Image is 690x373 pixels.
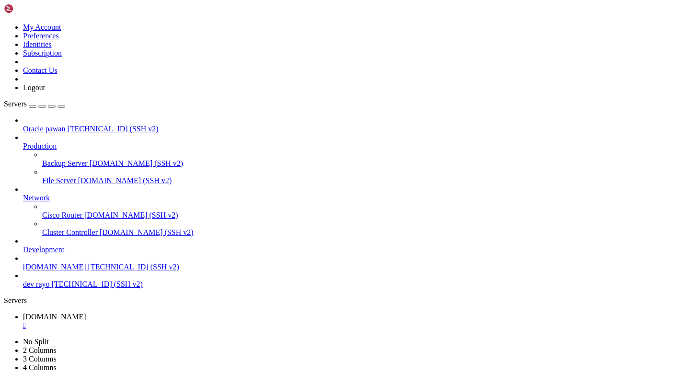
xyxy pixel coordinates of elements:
[23,254,686,271] li: [DOMAIN_NAME] [TECHNICAL_ID] (SSH v2)
[42,211,686,220] a: Cisco Router [DOMAIN_NAME] (SSH v2)
[23,142,57,150] span: Production
[23,363,57,372] a: 4 Columns
[4,36,564,44] x-row: * Support: [URL][DOMAIN_NAME]
[4,179,564,187] x-row: 77 updates can be applied immediately.
[23,321,686,330] a: 
[23,40,52,48] a: Identities
[4,92,564,100] x-row: Swap usage: 0%
[100,228,194,236] span: [DOMAIN_NAME] (SSH v2)
[4,107,564,116] x-row: => There are 2 zombie processes.
[84,211,178,219] span: [DOMAIN_NAME] (SSH v2)
[4,83,564,92] x-row: Memory usage: 24% IPv4 address for eth0: [TECHNICAL_ID]
[4,68,564,76] x-row: System load: 0.24 Processes: 300
[4,163,564,172] x-row: Expanded Security Maintenance for Applications is not enabled.
[23,263,86,271] span: [DOMAIN_NAME]
[23,245,64,254] span: Development
[23,32,59,40] a: Preferences
[23,245,686,254] a: Development
[4,131,564,140] x-row: just raised the bar for easy, resilient and secure K8s cluster deployment.
[23,313,686,330] a: App.rayo.work
[23,49,62,57] a: Subscription
[23,194,686,202] a: Network
[42,176,686,185] a: File Server [DOMAIN_NAME] (SSH v2)
[88,263,179,271] span: [TECHNICAL_ID] (SSH v2)
[4,187,564,195] x-row: 5 of these updates are standard security updates.
[23,185,686,237] li: Network
[4,52,564,60] x-row: System information as of [DATE]
[4,100,27,108] span: Servers
[23,346,57,354] a: 2 Columns
[4,259,65,267] span: ubuntu@prod-rayo
[67,125,158,133] span: [TECHNICAL_ID] (SSH v2)
[23,280,50,288] span: dev rayo
[4,76,564,84] x-row: Usage of /: 39.8% of 28.02GB Users logged in: 0
[42,168,686,185] li: File Server [DOMAIN_NAME] (SSH v2)
[23,116,686,133] li: Oracle pawan [TECHNICAL_ID] (SSH v2)
[42,211,82,219] span: Cisco Router
[4,147,564,155] x-row: [URL][DOMAIN_NAME]
[23,133,686,185] li: Production
[42,202,686,220] li: Cisco Router [DOMAIN_NAME] (SSH v2)
[23,194,50,202] span: Network
[4,211,564,219] x-row: 12 additional security updates can be applied with ESM Apps.
[42,159,686,168] a: Backup Server [DOMAIN_NAME] (SSH v2)
[23,263,686,271] a: [DOMAIN_NAME] [TECHNICAL_ID] (SSH v2)
[85,259,89,267] div: (20, 32)
[23,280,686,289] a: dev rayo [TECHNICAL_ID] (SSH v2)
[23,125,686,133] a: Oracle pawan [TECHNICAL_ID] (SSH v2)
[4,20,564,28] x-row: * Documentation: [URL][DOMAIN_NAME]
[4,243,564,251] x-row: *** System restart required ***
[23,142,686,151] a: Production
[23,355,57,363] a: 3 Columns
[4,123,564,131] x-row: * Strictly confined Kubernetes makes edge and IoT secure. Learn how MicroK8s
[4,100,65,108] a: Servers
[23,271,686,289] li: dev rayo [TECHNICAL_ID] (SSH v2)
[52,280,143,288] span: [TECHNICAL_ID] (SSH v2)
[42,159,88,167] span: Backup Server
[23,23,61,31] a: My Account
[23,338,49,346] a: No Split
[42,228,686,237] a: Cluster Controller [DOMAIN_NAME] (SSH v2)
[78,176,172,185] span: [DOMAIN_NAME] (SSH v2)
[4,251,564,259] x-row: Last login: [DATE] from [TECHNICAL_ID]
[4,28,564,36] x-row: * Management: [URL][DOMAIN_NAME]
[4,4,59,13] img: Shellngn
[4,4,564,12] x-row: Welcome to Ubuntu 24.04.2 LTS (GNU/Linux 6.11.0-1012-azure x86_64)
[42,176,76,185] span: File Server
[4,259,564,267] x-row: : $
[23,237,686,254] li: Development
[42,228,98,236] span: Cluster Controller
[4,296,686,305] div: Servers
[42,220,686,237] li: Cluster Controller [DOMAIN_NAME] (SSH v2)
[23,125,65,133] span: Oracle pawan
[42,151,686,168] li: Backup Server [DOMAIN_NAME] (SSH v2)
[90,159,184,167] span: [DOMAIN_NAME] (SSH v2)
[4,219,564,227] x-row: Learn more about enabling ESM Apps service at [URL][DOMAIN_NAME]
[23,66,57,74] a: Contact Us
[23,83,45,92] a: Logout
[4,195,564,203] x-row: To see these additional updates run: apt list --upgradable
[69,259,73,267] span: ~
[23,313,86,321] span: [DOMAIN_NAME]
